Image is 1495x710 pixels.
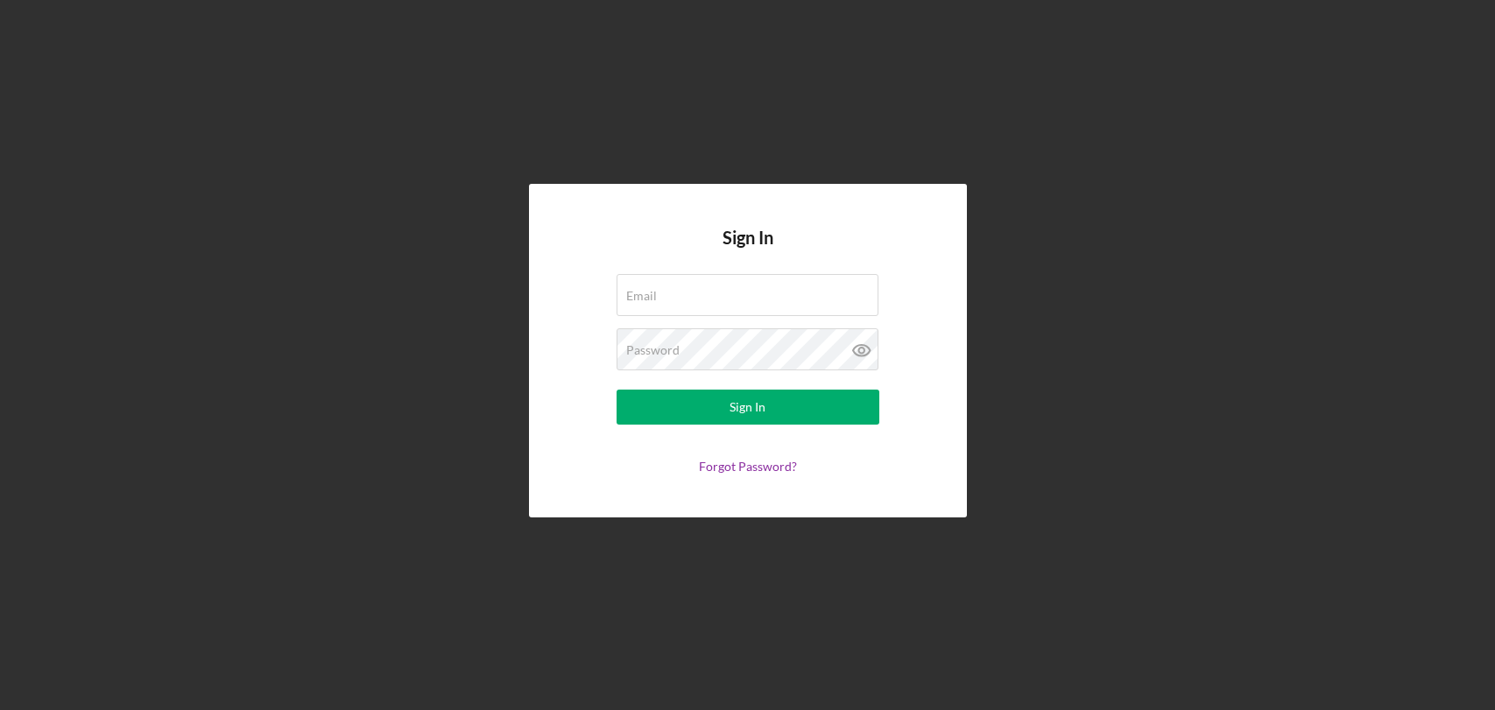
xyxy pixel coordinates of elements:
a: Forgot Password? [699,459,797,474]
button: Sign In [617,390,879,425]
label: Password [626,343,680,357]
div: Sign In [730,390,765,425]
label: Email [626,289,657,303]
h4: Sign In [723,228,773,274]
